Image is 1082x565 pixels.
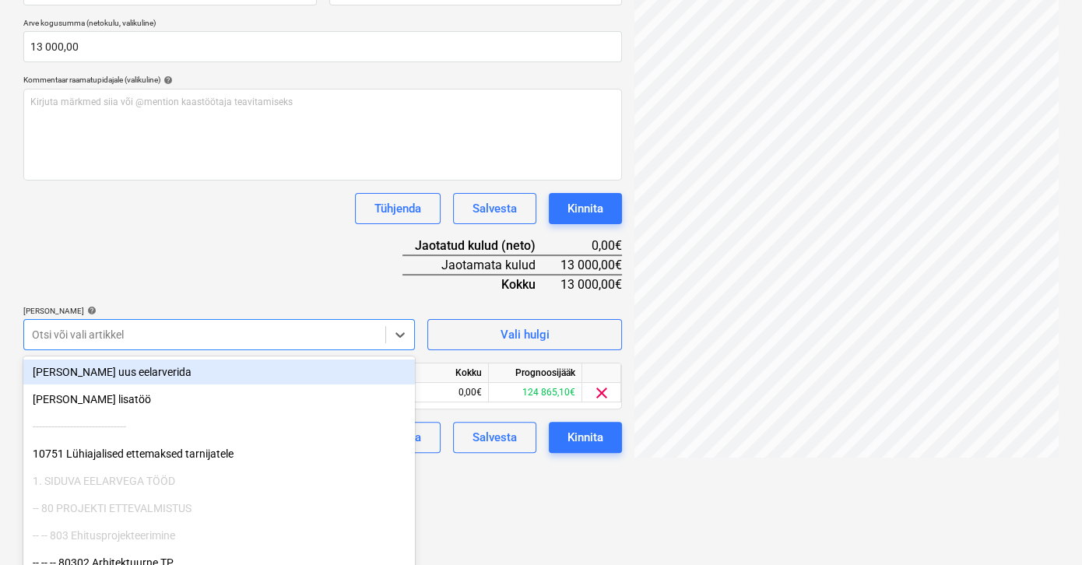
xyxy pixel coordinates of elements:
div: 10751 Lühiajalised ettemaksed tarnijatele [23,441,415,466]
div: -- 80 PROJEKTI ETTEVALMISTUS [23,496,415,521]
div: Jaotamata kulud [402,255,560,275]
div: 1. SIDUVA EELARVEGA TÖÖD [23,468,415,493]
div: [PERSON_NAME] lisatöö [23,387,415,412]
button: Salvesta [453,193,536,224]
div: Jaotatud kulud (neto) [402,237,560,255]
iframe: Chat Widget [1004,490,1082,565]
div: Salvesta [472,198,517,219]
div: Kommentaar raamatupidajale (valikuline) [23,75,622,85]
div: Kinnita [567,198,603,219]
button: Tühjenda [355,193,441,224]
div: -- -- 803 Ehitusprojekteerimine [23,523,415,548]
div: Prognoosijääk [489,363,582,383]
div: [PERSON_NAME] uus eelarverida [23,360,415,384]
span: clear [592,384,611,402]
button: Salvesta [453,422,536,453]
div: Lisa uus eelarverida [23,360,415,384]
div: Tühjenda [374,198,421,219]
div: [PERSON_NAME] [23,306,415,316]
div: Salvesta [472,427,517,447]
div: ------------------------------ [23,414,415,439]
div: Vali hulgi [501,325,550,345]
div: Lisa uus lisatöö [23,387,415,412]
input: Arve kogusumma (netokulu, valikuline) [23,31,622,62]
button: Vali hulgi [427,319,622,350]
div: 124 865,10€ [489,383,582,402]
div: 13 000,00€ [560,255,622,275]
span: help [84,306,97,315]
div: 13 000,00€ [560,275,622,293]
div: 0,00€ [560,237,622,255]
div: Kokku [402,275,560,293]
button: Kinnita [549,193,622,224]
p: Arve kogusumma (netokulu, valikuline) [23,18,622,31]
button: Kinnita [549,422,622,453]
span: help [160,75,173,85]
div: Kinnita [567,427,603,447]
div: Kokku [395,363,489,383]
div: 0,00€ [395,383,489,402]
